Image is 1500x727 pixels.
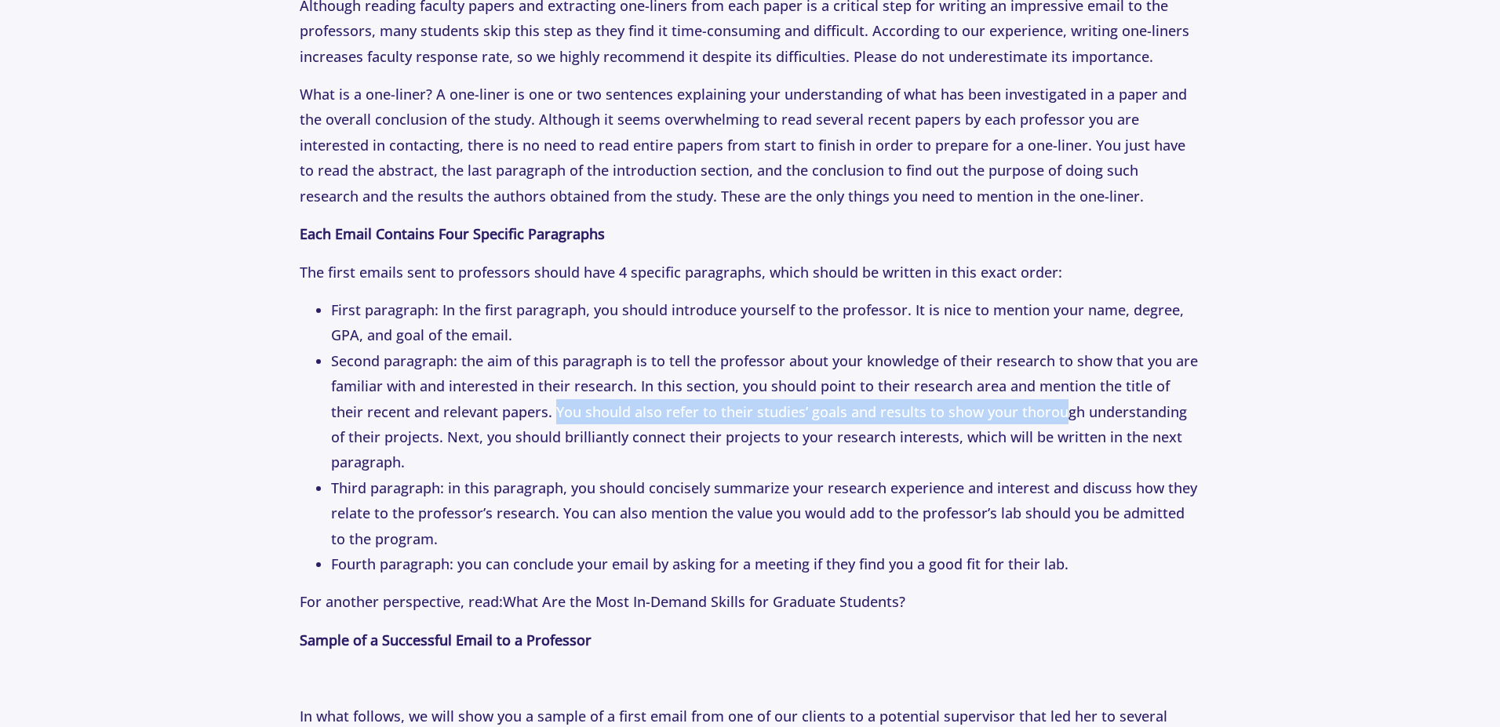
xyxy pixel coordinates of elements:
[300,631,592,649] strong: Sample of a Successful Email to a Professor
[331,475,1200,551] li: Third paragraph: in this paragraph, you should concisely summarize your research experience and i...
[300,589,1200,614] p: For another perspective, read:
[300,82,1200,209] p: What is a one-liner? A one-liner is one or two sentences explaining your understanding of what ha...
[331,348,1200,475] li: Second paragraph: the aim of this paragraph is to tell the professor about your knowledge of thei...
[503,592,905,611] a: What Are the Most In-Demand Skills for Graduate Students?
[300,260,1200,285] p: The first emails sent to professors should have 4 specific paragraphs, which should be written in...
[331,297,1200,348] li: First paragraph: In the first paragraph, you should introduce yourself to the professor. It is ni...
[300,224,605,243] strong: Each Email Contains Four Specific Paragraphs
[331,551,1200,576] li: Fourth paragraph: you can conclude your email by asking for a meeting if they find you a good fit...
